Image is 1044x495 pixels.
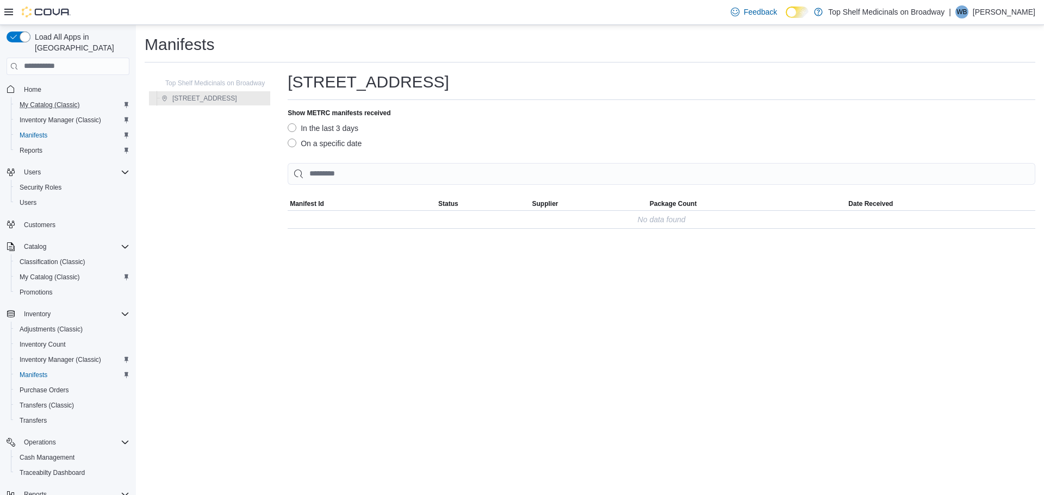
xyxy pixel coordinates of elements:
button: My Catalog (Classic) [11,97,134,112]
span: Catalog [24,242,46,251]
div: WAYLEN BUNN [955,5,968,18]
span: Users [24,168,41,177]
span: Status [438,199,458,208]
span: Operations [24,438,56,447]
button: Security Roles [11,180,134,195]
span: Inventory Count [15,338,129,351]
button: My Catalog (Classic) [11,270,134,285]
p: | [949,5,951,18]
button: [STREET_ADDRESS] [157,92,241,105]
p: Top Shelf Medicinals on Broadway [828,5,944,18]
span: Inventory Manager (Classic) [15,353,129,366]
button: Users [11,195,134,210]
span: My Catalog (Classic) [20,101,80,109]
a: Security Roles [15,181,66,194]
span: Inventory Manager (Classic) [20,116,101,124]
span: Inventory [24,310,51,318]
a: Home [20,83,46,96]
button: Inventory Manager (Classic) [11,112,134,128]
button: Inventory [20,308,55,321]
span: Traceabilty Dashboard [20,468,85,477]
button: Users [20,166,45,179]
button: Top Shelf Medicinals on Broadway [150,77,269,90]
button: Customers [2,217,134,233]
span: Customers [20,218,129,231]
span: Inventory Manager (Classic) [15,114,129,127]
span: Manifests [15,129,129,142]
button: Transfers [11,413,134,428]
a: Promotions [15,286,57,299]
a: Customers [20,218,60,231]
a: My Catalog (Classic) [15,271,84,284]
button: Operations [20,436,60,449]
button: Catalog [20,240,51,253]
span: Adjustments (Classic) [20,325,83,334]
span: Load All Apps in [GEOGRAPHIC_DATA] [30,32,129,53]
span: Inventory Manager (Classic) [20,355,101,364]
span: Transfers [20,416,47,425]
span: Promotions [20,288,53,297]
span: Cash Management [20,453,74,462]
span: Customers [24,221,55,229]
a: Classification (Classic) [15,255,90,268]
a: Manifests [15,368,52,381]
button: Transfers (Classic) [11,398,134,413]
span: [STREET_ADDRESS] [172,94,237,103]
div: No data found [638,213,686,226]
span: Catalog [20,240,129,253]
span: My Catalog (Classic) [15,98,129,111]
input: Dark Mode [786,7,809,18]
h1: [STREET_ADDRESS] [288,71,449,93]
span: Manifests [20,371,47,379]
a: Manifests [15,129,52,142]
span: Adjustments (Classic) [15,323,129,336]
img: Cova [22,7,71,17]
span: Supplier [532,199,558,208]
span: Operations [20,436,129,449]
label: In the last 3 days [288,122,358,135]
span: Home [24,85,41,94]
a: Transfers [15,414,51,427]
span: Date Received [848,199,893,208]
span: Users [20,198,36,207]
h1: Manifests [145,34,214,55]
button: Inventory Count [11,337,134,352]
a: Transfers (Classic) [15,399,78,412]
a: Users [15,196,41,209]
span: My Catalog (Classic) [20,273,80,281]
button: Users [2,165,134,180]
button: Catalog [2,239,134,254]
label: Show METRC manifests received [288,109,390,117]
span: Cash Management [15,451,129,464]
a: Inventory Manager (Classic) [15,114,105,127]
span: WB [956,5,967,18]
span: Promotions [15,286,129,299]
button: Cash Management [11,450,134,465]
span: My Catalog (Classic) [15,271,129,284]
span: Security Roles [15,181,129,194]
span: Classification (Classic) [15,255,129,268]
a: Cash Management [15,451,79,464]
span: Manifest Id [290,199,324,208]
span: Inventory [20,308,129,321]
span: Transfers (Classic) [15,399,129,412]
a: Reports [15,144,47,157]
button: Classification (Classic) [11,254,134,270]
span: Manifests [15,368,129,381]
button: Reports [11,143,134,158]
p: [PERSON_NAME] [973,5,1035,18]
span: Security Roles [20,183,61,192]
button: Manifests [11,128,134,143]
span: Reports [15,144,129,157]
button: Promotions [11,285,134,300]
span: Users [15,196,129,209]
button: Operations [2,435,134,450]
button: Inventory [2,306,134,322]
label: On a specific date [288,137,362,150]
a: Feedback [726,1,781,23]
span: Transfers [15,414,129,427]
span: Reports [20,146,42,155]
button: Adjustments (Classic) [11,322,134,337]
button: Inventory Manager (Classic) [11,352,134,367]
